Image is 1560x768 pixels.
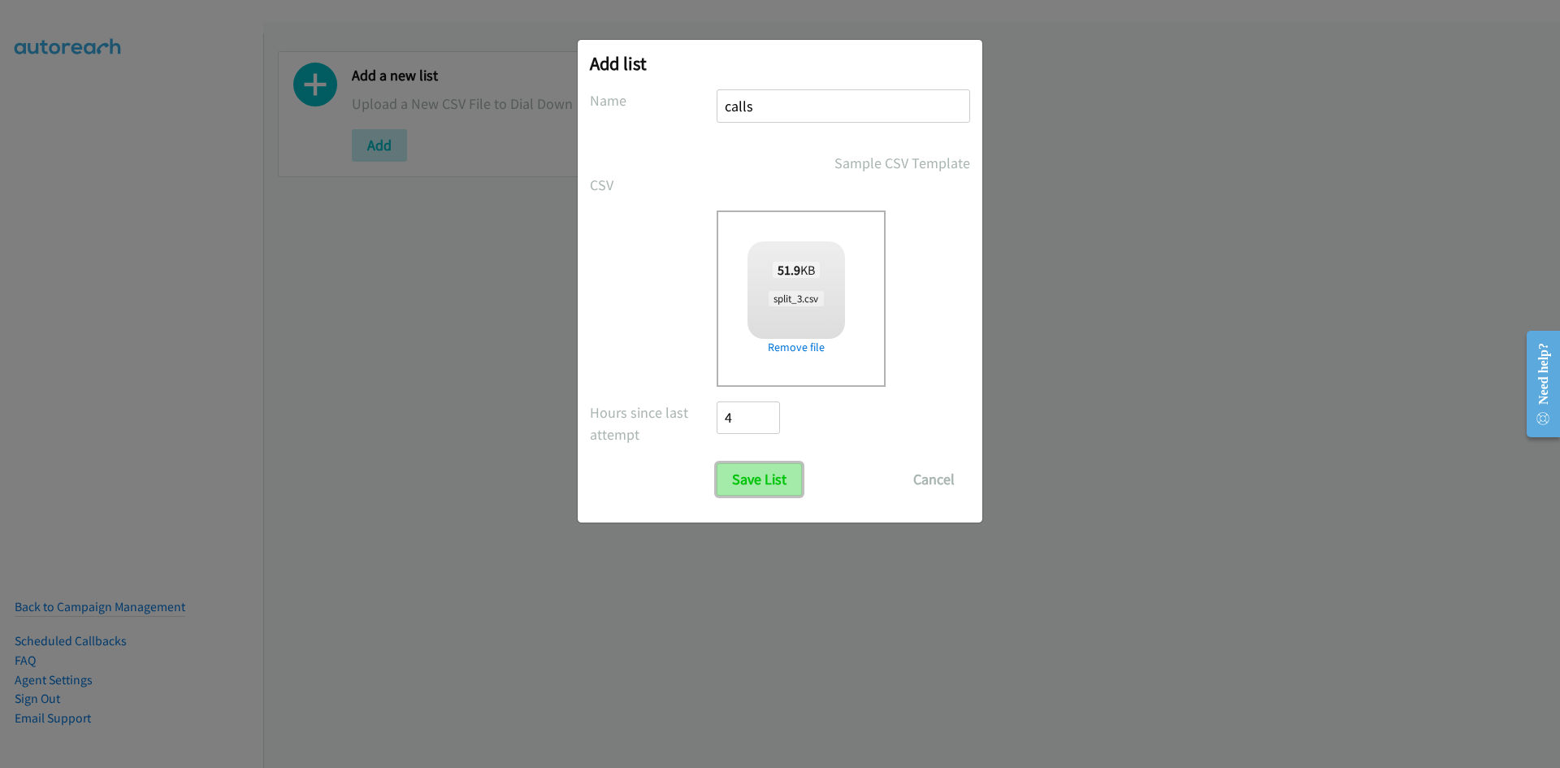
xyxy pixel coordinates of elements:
[769,291,823,306] span: split_3.csv
[590,401,717,445] label: Hours since last attempt
[747,339,845,356] a: Remove file
[778,262,800,278] strong: 51.9
[590,89,717,111] label: Name
[898,463,970,496] button: Cancel
[773,262,821,278] span: KB
[590,174,717,196] label: CSV
[590,52,970,75] h2: Add list
[834,152,970,174] a: Sample CSV Template
[717,463,802,496] input: Save List
[1513,319,1560,449] iframe: Resource Center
